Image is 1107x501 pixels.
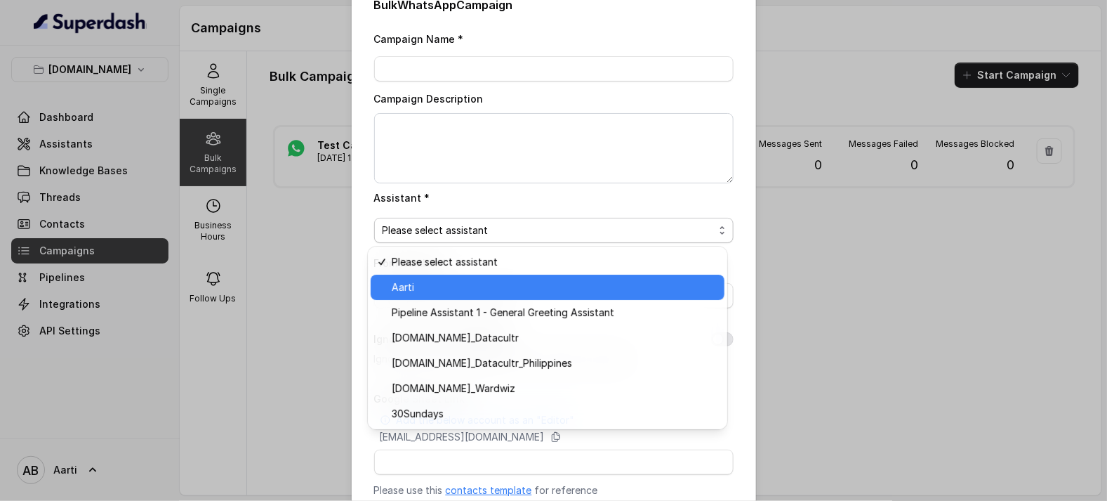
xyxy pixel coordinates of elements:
[374,218,734,243] button: Please select assistant
[392,254,498,271] span: Please select assistant
[392,304,614,321] span: Pipeline Assistant 1 - General Greeting Assistant
[392,330,519,346] span: [DOMAIN_NAME]_Datacultr
[392,355,572,372] span: [DOMAIN_NAME]_Datacultr_Philippines
[392,279,414,296] span: Aarti
[392,380,515,397] span: [DOMAIN_NAME]_Wardwiz
[383,222,489,239] span: Please select assistant
[392,405,444,422] span: 30Sundays
[368,247,727,429] div: Please select assistant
